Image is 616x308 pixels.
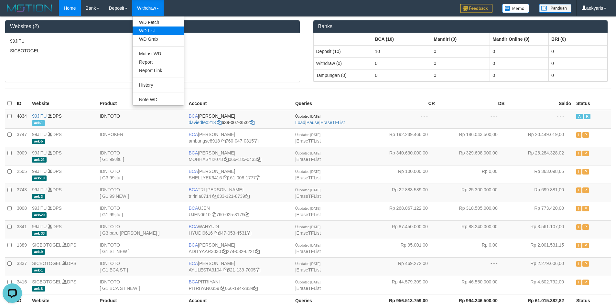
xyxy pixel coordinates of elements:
[133,27,184,35] a: WD List
[29,294,97,307] th: Website
[368,97,438,110] th: CR
[582,280,589,285] span: Paused
[32,194,45,199] span: aek-3
[584,114,590,119] span: Running
[297,267,321,272] a: EraseTFList
[295,261,321,272] span: |
[298,262,320,266] span: updated [DATE]
[368,202,438,220] td: Rp 268.067.122,00
[368,184,438,202] td: Rp 22.883.589,00
[32,132,47,137] a: 99JITU
[298,133,320,137] span: updated [DATE]
[32,261,61,266] a: SICBOTOGEL
[295,113,345,125] span: | |
[549,45,608,58] td: 0
[313,45,372,58] td: Deposit (10)
[576,280,581,285] span: Inactive
[297,249,321,254] a: EraseTFList
[313,57,372,69] td: Withdraw (0)
[217,120,222,125] a: Copy daviedfe0218 to clipboard
[438,276,507,294] td: Rp 46.550.000,00
[189,187,198,192] span: BCA
[368,147,438,165] td: Rp 340.630.000,00
[295,169,321,180] span: |
[298,152,320,155] span: updated [DATE]
[576,224,581,230] span: Inactive
[32,150,47,155] a: 99JITU
[438,110,507,129] td: - - -
[189,224,198,229] span: BCA
[97,257,186,276] td: IDNTOTO [ G1 BCA ST ]
[32,279,61,284] a: SICBOTOGEL
[189,242,198,248] span: BCA
[295,150,321,162] span: |
[582,187,589,193] span: Paused
[256,175,260,180] a: Copy 1610081777 to clipboard
[295,279,321,291] span: |
[189,249,221,254] a: ADITYAAR3030
[29,220,97,239] td: DPS
[32,212,47,218] span: aek-20
[576,114,583,119] span: Active
[438,257,507,276] td: - - -
[295,224,320,229] span: 0
[29,202,97,220] td: DPS
[256,267,260,272] a: Copy 5211397005 to clipboard
[431,45,490,58] td: 0
[3,3,22,22] button: Open LiveChat chat widget
[29,257,97,276] td: DPS
[507,165,574,184] td: Rp 363.098,65
[438,128,507,147] td: Rp 186.043.500,00
[189,175,222,180] a: SHELLYEK9416
[297,138,321,143] a: EraseTFList
[368,165,438,184] td: Rp 100.000,00
[133,58,184,66] a: Report
[186,147,292,165] td: [PERSON_NAME] 066-185-0433
[189,279,198,284] span: BCA
[549,33,608,45] th: Group: activate to sort column ascending
[224,157,229,162] a: Copy MOHHASYI2078 to clipboard
[186,276,292,294] td: PITRIYANI 066-194-2834
[189,267,222,272] a: AYULESTA3104
[490,57,549,69] td: 0
[186,294,292,307] th: Account
[295,113,320,119] span: 0
[582,224,589,230] span: Paused
[32,224,47,229] a: 99JITU
[576,243,581,248] span: Inactive
[438,184,507,202] td: Rp 25.300.000,00
[295,279,320,284] span: 0
[295,120,305,125] a: Load
[502,4,529,13] img: Button%20Memo.svg
[298,225,320,229] span: updated [DATE]
[14,165,29,184] td: 2505
[295,261,320,266] span: 0
[490,45,549,58] td: 0
[438,97,507,110] th: DB
[582,132,589,138] span: Paused
[582,169,589,175] span: Paused
[253,286,258,291] a: Copy 0661942834 to clipboard
[133,66,184,75] a: Report Link
[32,206,47,211] a: 99JITU
[212,194,217,199] a: Copy tririnia0714 to clipboard
[297,286,321,291] a: EraseTFList
[576,187,581,193] span: Inactive
[372,69,431,81] td: 0
[576,206,581,211] span: Inactive
[318,24,603,29] h3: Banks
[372,33,431,45] th: Group: activate to sort column ascending
[14,128,29,147] td: 3747
[295,206,320,211] span: 0
[189,113,198,119] span: BCA
[97,294,186,307] th: Product
[189,230,213,236] a: HYUDI9616
[133,95,184,104] a: Note WD
[295,132,321,143] span: |
[32,242,61,248] a: SICBOTOGEL
[297,157,321,162] a: EraseTFList
[368,294,438,307] th: Rp 956.513.759,00
[574,97,611,110] th: Status
[460,4,492,13] img: Feedback.jpg
[14,202,29,220] td: 3008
